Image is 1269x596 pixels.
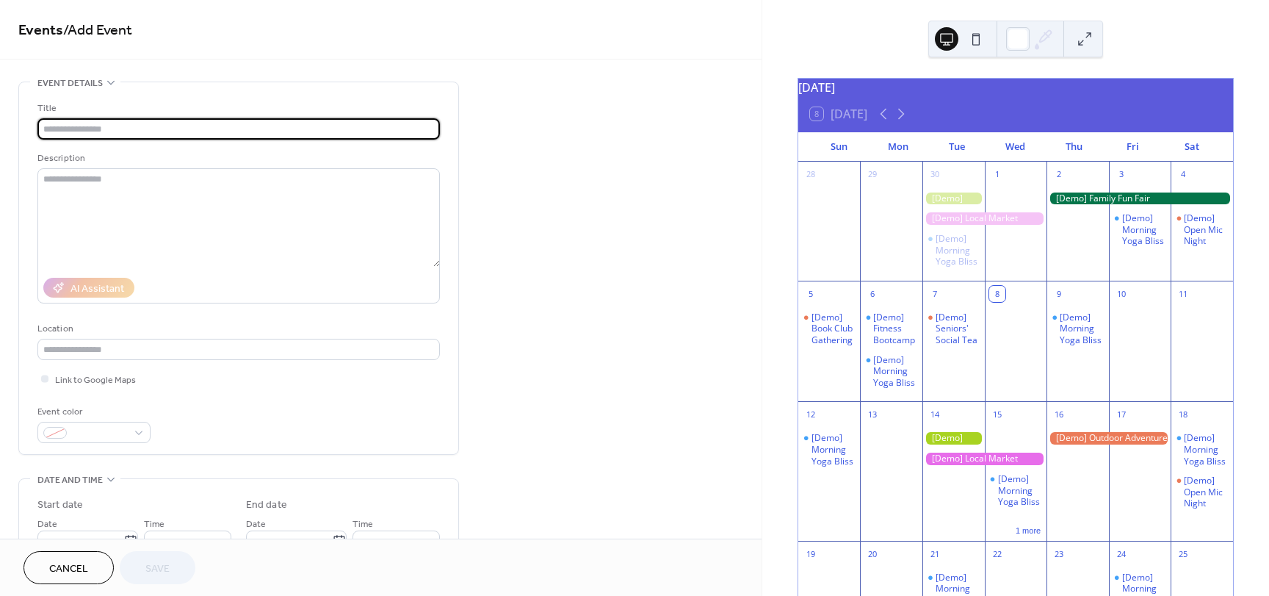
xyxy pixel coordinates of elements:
[860,354,922,389] div: [Demo] Morning Yoga Bliss
[860,312,922,346] div: [Demo] Fitness Bootcamp
[998,473,1041,508] div: [Demo] Morning Yoga Bliss
[873,312,916,346] div: [Demo] Fitness Bootcamp
[1109,212,1171,247] div: [Demo] Morning Yoga Bliss
[1051,167,1067,183] div: 2
[1184,432,1227,467] div: [Demo] Morning Yoga Bliss
[37,517,57,532] span: Date
[1175,406,1191,423] div: 18
[1051,286,1067,302] div: 9
[246,517,266,532] span: Date
[1184,475,1227,509] div: [Demo] Open Mic Night
[1175,286,1191,302] div: 11
[798,432,861,467] div: [Demo] Morning Yoga Bliss
[1175,546,1191,562] div: 25
[63,16,132,45] span: / Add Event
[37,101,437,116] div: Title
[985,473,1047,508] div: [Demo] Morning Yoga Bliss
[810,132,869,162] div: Sun
[1051,546,1067,562] div: 23
[989,286,1005,302] div: 8
[922,312,985,346] div: [Demo] Seniors' Social Tea
[1010,523,1046,536] button: 1 more
[1171,432,1233,467] div: [Demo] Morning Yoga Bliss
[922,212,1046,225] div: [Demo] Local Market
[927,406,943,423] div: 14
[352,517,373,532] span: Time
[1046,193,1233,205] div: [Demo] Family Fun Fair
[803,406,819,423] div: 12
[936,233,979,268] div: [Demo] Morning Yoga Bliss
[803,546,819,562] div: 19
[1046,312,1109,346] div: [Demo] Morning Yoga Bliss
[922,193,985,205] div: [Demo] Gardening Workshop
[1171,212,1233,247] div: [Demo] Open Mic Night
[936,312,979,346] div: [Demo] Seniors' Social Tea
[986,132,1045,162] div: Wed
[1060,312,1103,346] div: [Demo] Morning Yoga Bliss
[922,432,985,445] div: [Demo] Gardening Workshop
[37,321,437,337] div: Location
[811,432,855,467] div: [Demo] Morning Yoga Bliss
[1175,167,1191,183] div: 4
[869,132,928,162] div: Mon
[927,546,943,562] div: 21
[927,286,943,302] div: 7
[798,312,861,346] div: [Demo] Book Club Gathering
[1163,132,1221,162] div: Sat
[928,132,986,162] div: Tue
[144,517,164,532] span: Time
[49,561,88,577] span: Cancel
[811,312,855,346] div: [Demo] Book Club Gathering
[864,167,881,183] div: 29
[927,167,943,183] div: 30
[18,16,63,45] a: Events
[989,167,1005,183] div: 1
[864,286,881,302] div: 6
[803,167,819,183] div: 28
[922,453,1046,465] div: [Demo] Local Market
[1045,132,1104,162] div: Thu
[1171,475,1233,509] div: [Demo] Open Mic Night
[1104,132,1163,162] div: Fri
[1113,286,1129,302] div: 10
[55,373,136,388] span: Link to Google Maps
[873,354,916,389] div: [Demo] Morning Yoga Bliss
[989,406,1005,423] div: 15
[864,546,881,562] div: 20
[1113,546,1129,562] div: 24
[989,546,1005,562] div: 22
[864,406,881,423] div: 13
[37,151,437,166] div: Description
[246,498,287,513] div: End date
[1113,406,1129,423] div: 17
[803,286,819,302] div: 5
[37,76,103,91] span: Event details
[1051,406,1067,423] div: 16
[1122,212,1165,247] div: [Demo] Morning Yoga Bliss
[1184,212,1227,247] div: [Demo] Open Mic Night
[1113,167,1129,183] div: 3
[1046,432,1171,445] div: [Demo] Outdoor Adventure Day
[37,404,148,420] div: Event color
[922,233,985,268] div: [Demo] Morning Yoga Bliss
[23,551,114,584] button: Cancel
[37,473,103,488] span: Date and time
[798,79,1233,96] div: [DATE]
[37,498,83,513] div: Start date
